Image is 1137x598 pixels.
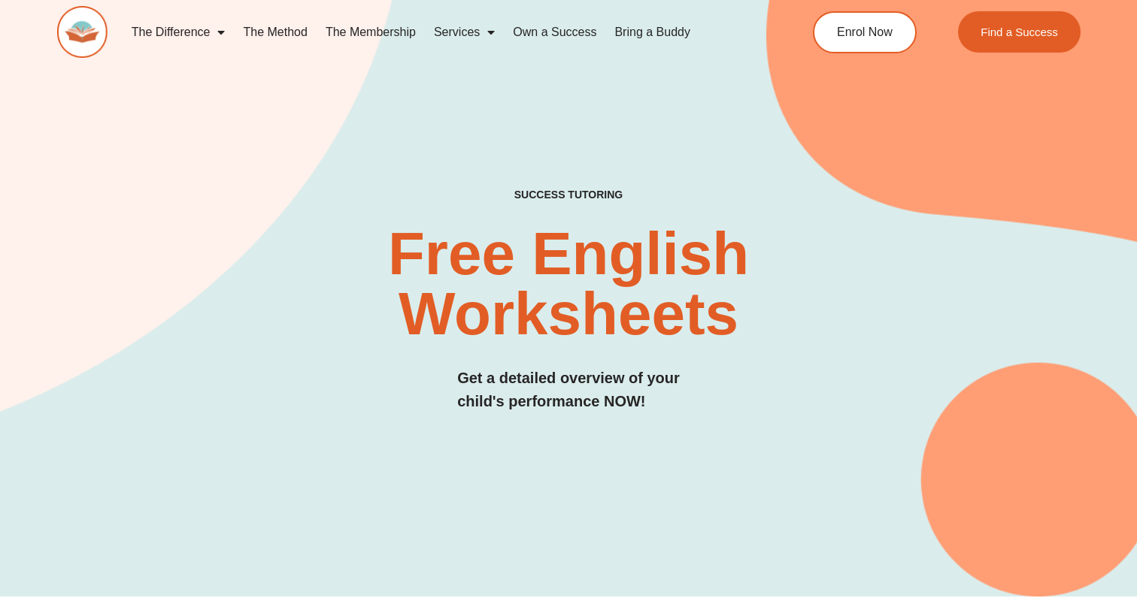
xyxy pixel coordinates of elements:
[425,15,504,50] a: Services
[605,15,699,50] a: Bring a Buddy
[123,15,235,50] a: The Difference
[317,15,425,50] a: The Membership
[231,224,906,344] h2: Free English Worksheets​
[837,26,893,38] span: Enrol Now
[123,15,755,50] nav: Menu
[417,189,720,201] h4: SUCCESS TUTORING​
[958,11,1081,53] a: Find a Success
[813,11,917,53] a: Enrol Now
[981,26,1058,38] span: Find a Success
[234,15,316,50] a: The Method
[504,15,605,50] a: Own a Success
[457,367,680,413] h3: Get a detailed overview of your child's performance NOW!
